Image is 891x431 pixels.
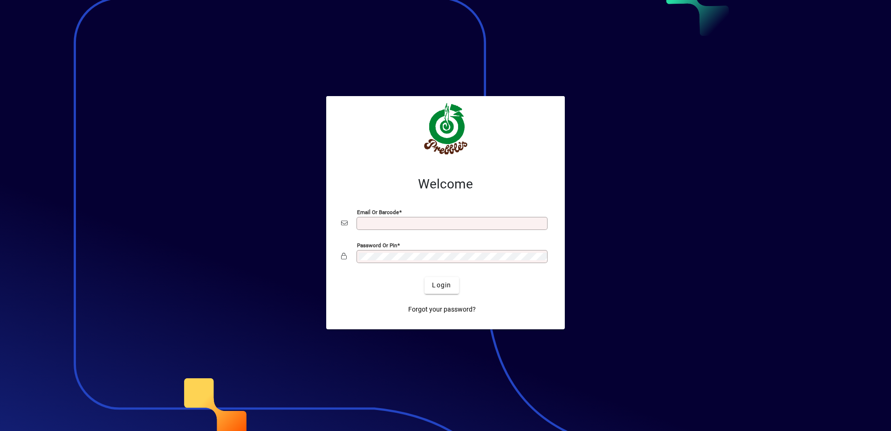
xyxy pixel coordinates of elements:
button: Login [425,277,459,294]
mat-label: Password or Pin [357,242,397,248]
mat-label: Email or Barcode [357,209,399,215]
span: Forgot your password? [408,305,476,314]
a: Forgot your password? [404,301,480,318]
span: Login [432,280,451,290]
h2: Welcome [341,176,550,192]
